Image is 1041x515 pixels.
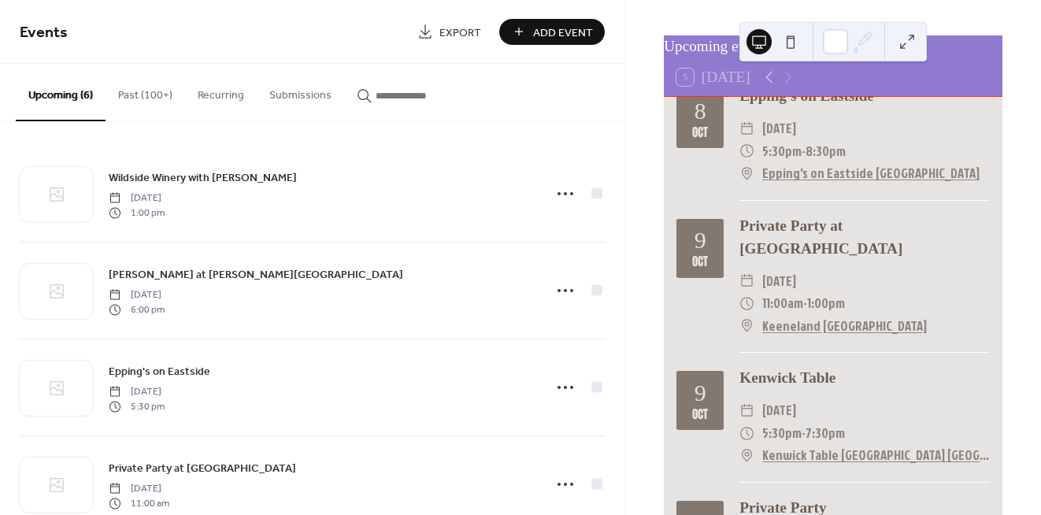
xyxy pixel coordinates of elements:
[109,459,296,477] a: Private Party at [GEOGRAPHIC_DATA]
[739,292,754,315] div: ​
[692,409,708,421] div: Oct
[406,19,493,45] a: Export
[739,117,754,140] div: ​
[739,367,990,390] div: Kenwick Table
[109,302,165,317] span: 6:00 pm
[109,496,169,510] span: 11:00 am
[695,99,706,123] div: 8
[109,191,165,206] span: [DATE]
[806,422,845,445] span: 7:30pm
[807,292,845,315] span: 1:00pm
[109,362,210,380] a: Epping's on Eastside
[762,292,803,315] span: 11:00am
[762,117,796,140] span: [DATE]
[692,256,708,268] div: Oct
[739,270,754,293] div: ​
[109,170,297,187] span: Wildside Winery with [PERSON_NAME]
[20,17,68,48] span: Events
[533,24,593,41] span: Add Event
[109,461,296,477] span: Private Party at [GEOGRAPHIC_DATA]
[106,64,185,120] button: Past (100+)
[257,64,344,120] button: Submissions
[16,64,106,121] button: Upcoming (6)
[803,292,807,315] span: -
[109,169,297,187] a: Wildside Winery with [PERSON_NAME]
[109,206,165,220] span: 1:00 pm
[739,315,754,338] div: ​
[695,381,706,405] div: 9
[762,315,927,338] a: Keeneland [GEOGRAPHIC_DATA]
[499,19,605,45] button: Add Event
[739,399,754,422] div: ​
[806,140,846,163] span: 8:30pm
[109,385,165,399] span: [DATE]
[109,482,169,496] span: [DATE]
[739,422,754,445] div: ​
[664,35,1002,58] div: Upcoming events
[739,162,754,185] div: ​
[762,399,796,422] span: [DATE]
[109,267,403,283] span: [PERSON_NAME] at [PERSON_NAME][GEOGRAPHIC_DATA]
[185,64,257,120] button: Recurring
[109,265,403,283] a: [PERSON_NAME] at [PERSON_NAME][GEOGRAPHIC_DATA]
[802,422,806,445] span: -
[739,85,990,108] div: Epping's on Eastside
[762,162,980,185] a: Epping's on Eastside [GEOGRAPHIC_DATA]
[802,140,806,163] span: -
[762,140,802,163] span: 5:30pm
[109,288,165,302] span: [DATE]
[692,127,708,139] div: Oct
[762,444,990,467] a: Kenwick Table [GEOGRAPHIC_DATA] [GEOGRAPHIC_DATA]
[739,444,754,467] div: ​
[762,270,796,293] span: [DATE]
[762,422,802,445] span: 5:30pm
[695,228,706,252] div: 9
[109,399,165,413] span: 5:30 pm
[439,24,481,41] span: Export
[739,140,754,163] div: ​
[739,215,990,261] div: Private Party at [GEOGRAPHIC_DATA]
[109,364,210,380] span: Epping's on Eastside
